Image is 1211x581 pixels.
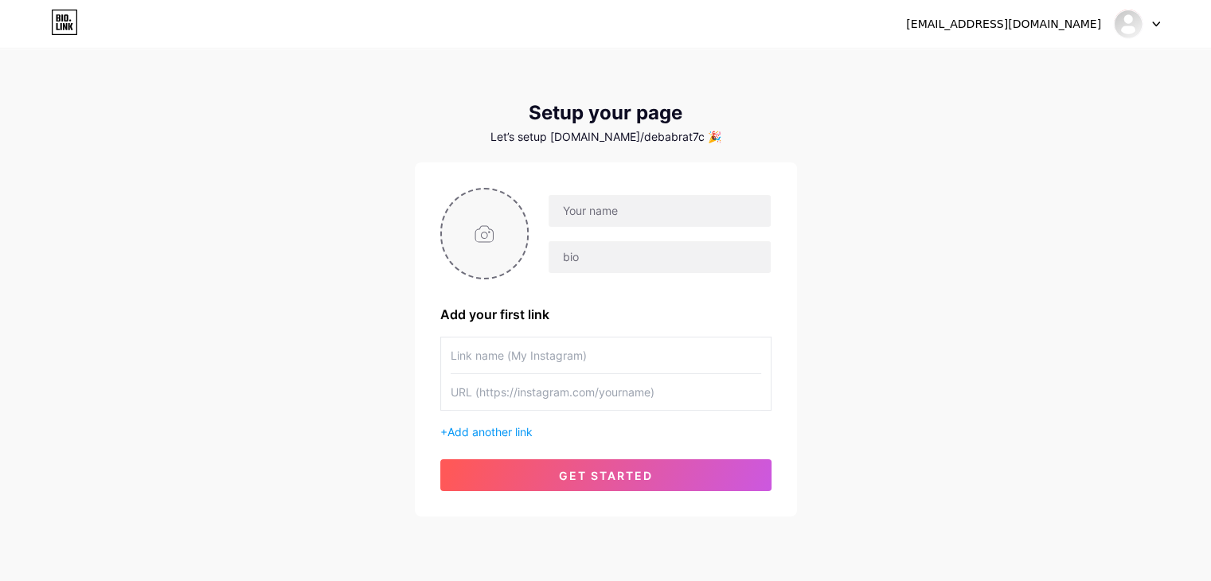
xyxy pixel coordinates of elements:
[440,305,772,324] div: Add your first link
[549,195,770,227] input: Your name
[549,241,770,273] input: bio
[559,469,653,482] span: get started
[415,102,797,124] div: Setup your page
[415,131,797,143] div: Let’s setup [DOMAIN_NAME]/debabrat7c 🎉
[440,423,772,440] div: +
[1113,9,1143,39] img: Debabrata Sahoo
[451,337,761,373] input: Link name (My Instagram)
[906,16,1101,33] div: [EMAIL_ADDRESS][DOMAIN_NAME]
[447,425,533,439] span: Add another link
[451,374,761,410] input: URL (https://instagram.com/yourname)
[440,459,772,491] button: get started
